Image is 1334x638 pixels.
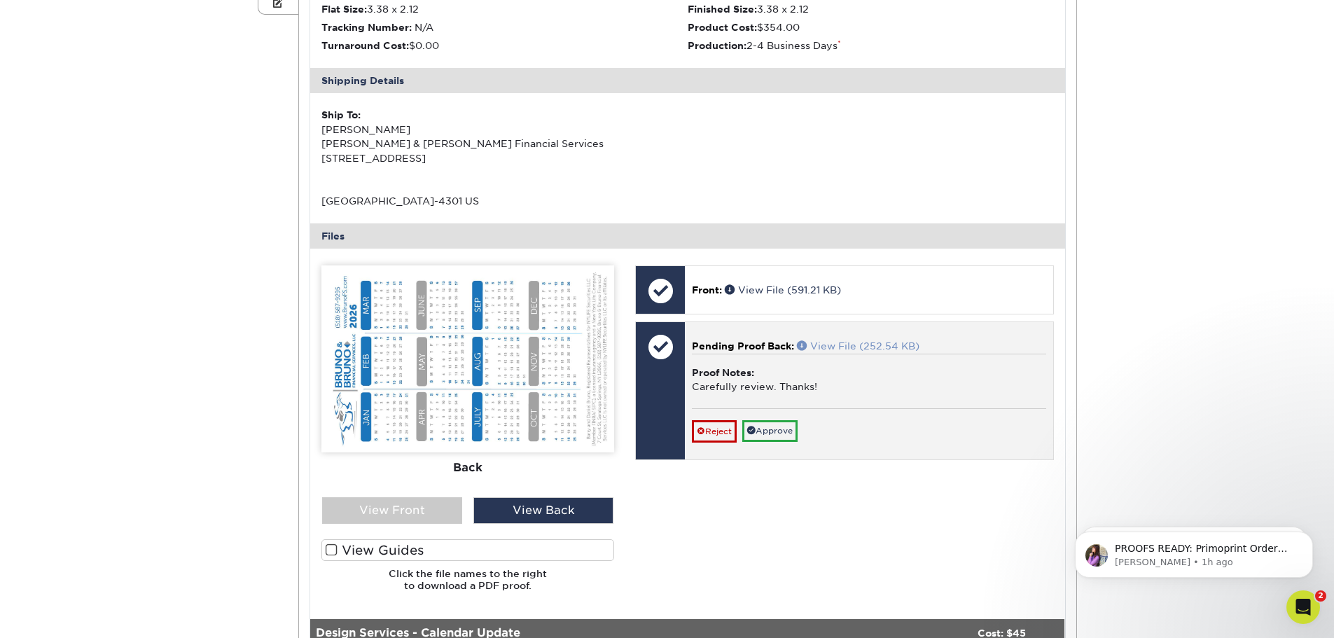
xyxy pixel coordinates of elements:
[692,367,754,378] strong: Proof Notes:
[688,22,757,33] strong: Product Cost:
[321,568,614,602] h6: Click the file names to the right to download a PDF proof.
[688,4,757,15] strong: Finished Size:
[688,39,1054,53] li: 2-4 Business Days
[322,497,462,524] div: View Front
[688,40,746,51] strong: Production:
[321,109,361,120] strong: Ship To:
[688,20,1054,34] li: $354.00
[321,39,688,53] li: $0.00
[321,22,412,33] strong: Tracking Number:
[321,452,614,483] div: Back
[321,539,614,561] label: View Guides
[415,22,433,33] span: N/A
[61,41,234,303] span: PROOFS READY: Primoprint Order 25929-35124-33242 Thank you for placing your print order with Prim...
[321,40,409,51] strong: Turnaround Cost:
[742,420,798,442] a: Approve
[797,340,919,352] a: View File (252.54 KB)
[692,284,722,296] span: Front:
[692,354,1045,408] div: Carefully review. Thanks!
[725,284,841,296] a: View File (591.21 KB)
[1054,502,1334,600] iframe: Intercom notifications message
[321,2,688,16] li: 3.38 x 2.12
[61,54,242,67] p: Message from Erica, sent 1h ago
[473,497,613,524] div: View Back
[692,340,794,352] span: Pending Proof Back:
[692,420,737,443] a: Reject
[310,68,1065,93] div: Shipping Details
[310,223,1065,249] div: Files
[1315,590,1326,602] span: 2
[321,108,688,208] div: [PERSON_NAME] [PERSON_NAME] & [PERSON_NAME] Financial Services [STREET_ADDRESS] [GEOGRAPHIC_DATA]...
[321,4,367,15] strong: Flat Size:
[688,2,1054,16] li: 3.38 x 2.12
[1286,590,1320,624] iframe: Intercom live chat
